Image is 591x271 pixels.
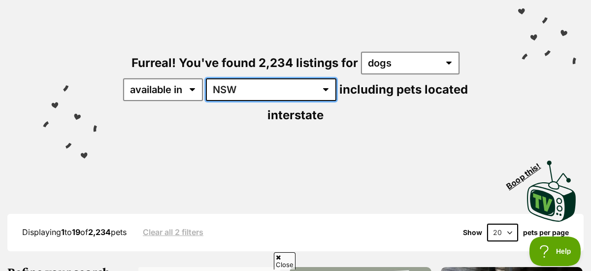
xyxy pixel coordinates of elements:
[131,56,358,70] span: Furreal! You've found 2,234 listings for
[143,228,203,237] a: Clear all 2 filters
[267,82,468,122] span: including pets located interstate
[505,155,550,191] span: Boop this!
[22,227,127,237] span: Displaying to of pets
[61,227,65,237] strong: 1
[72,227,80,237] strong: 19
[529,237,581,266] iframe: Help Scout Beacon - Open
[523,229,569,237] label: pets per page
[463,229,482,237] span: Show
[527,152,576,224] a: Boop this!
[274,252,295,270] span: Close
[88,227,111,237] strong: 2,234
[527,161,576,222] img: PetRescue TV logo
